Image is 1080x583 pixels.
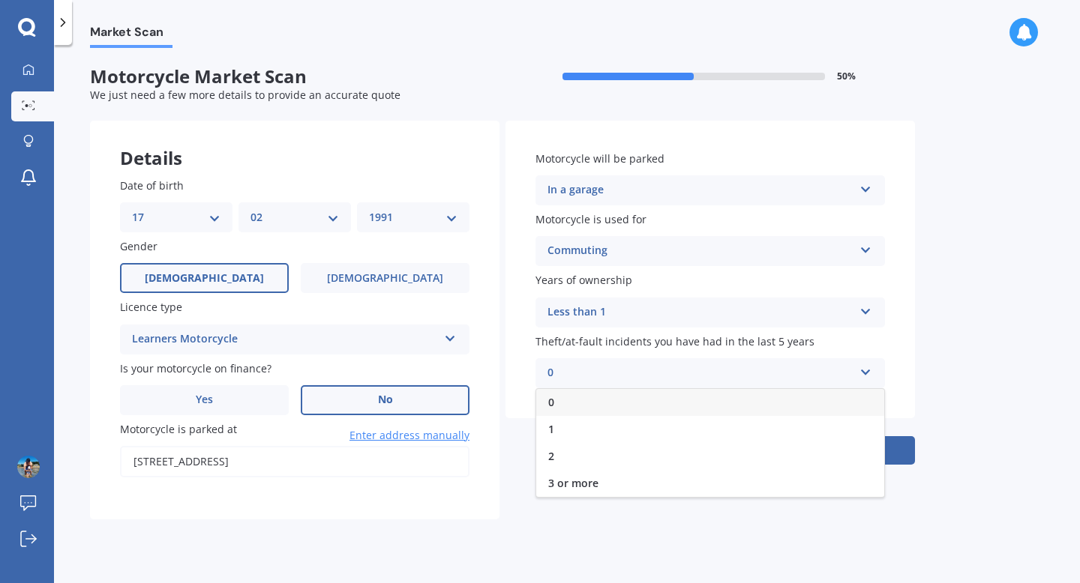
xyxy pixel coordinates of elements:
input: Enter address [120,446,469,477]
span: Motorcycle is used for [535,212,646,226]
span: Licence type [120,300,182,315]
div: In a garage [547,181,853,199]
span: Years of ownership [535,274,632,288]
span: Motorcycle Market Scan [90,66,502,88]
div: Learners Motorcycle [132,330,438,348]
span: Gender [120,239,157,253]
span: 0 [548,395,554,409]
span: We just need a few more details to provide an accurate quote [90,88,400,102]
div: 0 [547,364,853,382]
span: 1 [548,422,554,436]
span: Market Scan [90,25,172,45]
span: Enter address manually [349,428,469,443]
span: 2 [548,449,554,463]
span: Motorcycle is parked at [120,422,237,436]
span: [DEMOGRAPHIC_DATA] [327,272,443,285]
span: Date of birth [120,178,184,193]
span: 3 or more [548,476,598,490]
span: No [378,393,393,406]
div: Less than 1 [547,303,853,321]
div: Commuting [547,242,853,260]
span: Yes [196,393,213,406]
div: Details [90,121,499,166]
span: Theft/at-fault incidents you have had in the last 5 years [535,334,814,348]
span: Motorcycle will be parked [535,151,664,166]
span: Is your motorcycle on finance? [120,361,271,375]
span: [DEMOGRAPHIC_DATA] [145,272,264,285]
img: picture [17,456,40,478]
span: 50 % [837,71,856,82]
